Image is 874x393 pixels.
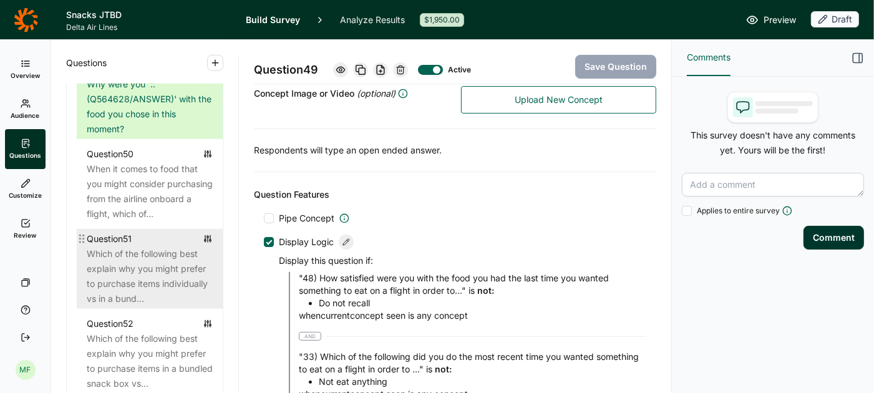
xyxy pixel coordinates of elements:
span: Comments [687,50,731,65]
a: Overview [5,49,46,89]
button: Save Question [575,55,656,79]
span: Overview [11,71,40,80]
a: Audience [5,89,46,129]
h1: Snacks JTBD [66,7,231,22]
button: Comment [804,226,864,250]
div: " 48) How satisfied were you with the food you had the last time you wanted something to eat on a... [299,272,646,322]
div: Which of the following best explain why you might prefer to purchase items individually vs in a b... [87,246,213,306]
p: Respondents will type an open ended answer. [254,144,656,157]
p: Display this question if: [279,255,646,267]
span: Customize [9,191,42,200]
span: Applies to entire survey [697,206,780,216]
span: Audience [11,111,40,120]
div: Delete [393,62,408,77]
span: and [299,332,321,341]
a: Customize [5,169,46,209]
a: Questions [5,129,46,169]
div: $1,950.00 [420,13,464,27]
a: Preview [746,12,796,27]
a: Question51Which of the following best explain why you might prefer to purchase items individually... [77,229,223,309]
div: When it comes to food that you might consider purchasing from the airline onboard a flight, which... [87,162,213,221]
div: Which of the following best explain why you might prefer to purchase items in a bundled snack box... [87,331,213,391]
div: MF [16,360,36,380]
span: Questions [9,151,41,160]
div: Question Features [254,187,656,202]
button: Comments [687,40,731,76]
div: Active [448,65,468,75]
li: Do not recall [319,297,646,309]
span: Upload New Concept [515,94,603,106]
a: Question50When it comes to food that you might consider purchasing from the airline onboard a fli... [77,144,223,224]
span: Pipe Concept [279,212,334,225]
li: Not eat anything [319,376,646,388]
a: Question49Why were you '::(Q564628/ANSWER)' with the food you chose in this moment? [77,59,223,139]
div: Draft [811,11,859,27]
div: Question 50 [87,147,134,162]
button: Draft [811,11,859,29]
span: Preview [764,12,796,27]
a: Review [5,209,46,249]
span: Display Logic [279,236,334,248]
strong: not : [477,285,494,296]
div: Question 52 [87,316,134,331]
span: Questions [66,56,107,70]
div: Concept Image or Video [254,86,449,101]
div: Question 51 [87,231,132,246]
div: Edit [339,235,354,250]
span: when current concept seen is any concept [299,310,468,321]
span: Delta Air Lines [66,22,231,32]
div: Why were you '::(Q564628/ANSWER)' with the food you chose in this moment? [87,77,213,137]
p: This survey doesn't have any comments yet. Yours will be the first! [682,128,864,158]
strong: not : [435,364,452,374]
span: Question 49 [254,61,318,79]
span: (optional) [357,86,396,101]
span: Review [14,231,37,240]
